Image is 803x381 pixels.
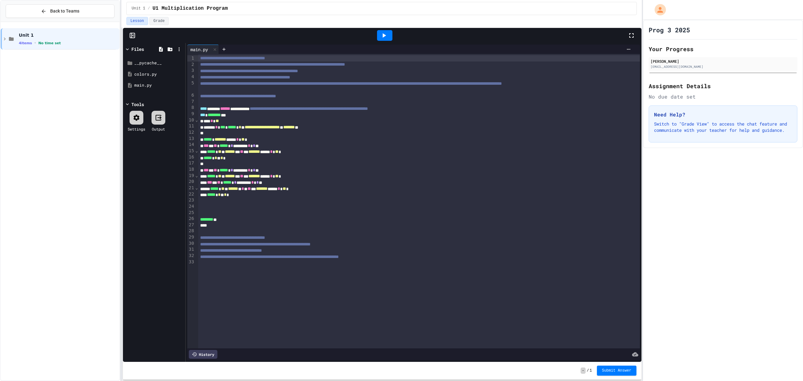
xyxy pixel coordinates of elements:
[654,111,792,118] h3: Need Help?
[187,148,195,154] div: 15
[187,67,195,74] div: 3
[187,160,195,166] div: 17
[189,350,217,359] div: History
[187,74,195,80] div: 4
[132,6,145,11] span: Unit 1
[131,101,144,108] div: Tools
[187,123,195,129] div: 11
[187,111,195,117] div: 9
[602,368,631,373] span: Submit Answer
[134,71,183,78] div: colors.py
[195,117,198,122] span: Fold line
[651,58,795,64] div: [PERSON_NAME]
[187,185,195,191] div: 21
[187,45,219,54] div: main.py
[187,191,195,197] div: 22
[187,253,195,259] div: 32
[187,197,195,203] div: 23
[590,368,592,373] span: 1
[187,129,195,136] div: 12
[187,136,195,142] div: 13
[581,368,585,374] span: -
[38,41,61,45] span: No time set
[187,246,195,253] div: 31
[128,126,145,132] div: Settings
[187,203,195,210] div: 24
[587,368,589,373] span: /
[649,25,690,34] h1: Prog 3 2025
[187,55,195,62] div: 1
[187,80,195,92] div: 5
[131,46,144,52] div: Files
[19,32,118,38] span: Unit 1
[187,210,195,216] div: 25
[195,185,198,190] span: Fold line
[195,148,198,153] span: Fold line
[187,99,195,105] div: 7
[648,3,667,17] div: My Account
[187,173,195,179] div: 19
[649,93,797,100] div: No due date set
[187,46,211,53] div: main.py
[649,82,797,90] h2: Assignment Details
[35,40,36,46] span: •
[152,126,165,132] div: Output
[134,82,183,89] div: main.py
[649,45,797,53] h2: Your Progress
[187,105,195,111] div: 8
[187,92,195,99] div: 6
[187,222,195,228] div: 27
[152,5,228,12] span: U1 Multiplication Program
[597,366,636,376] button: Submit Answer
[187,62,195,68] div: 2
[187,142,195,148] div: 14
[50,8,79,14] span: Back to Teams
[187,117,195,123] div: 10
[187,166,195,173] div: 18
[654,121,792,133] p: Switch to "Grade View" to access the chat feature and communicate with your teacher for help and ...
[134,60,183,66] div: __pycache__
[187,234,195,240] div: 29
[149,17,169,25] button: Grade
[187,240,195,247] div: 30
[195,173,198,178] span: Fold line
[187,259,195,265] div: 33
[187,179,195,185] div: 20
[187,216,195,222] div: 26
[187,228,195,234] div: 28
[126,17,148,25] button: Lesson
[6,4,114,18] button: Back to Teams
[187,154,195,160] div: 16
[19,41,32,45] span: 4 items
[651,64,795,69] div: [EMAIL_ADDRESS][DOMAIN_NAME]
[148,6,150,11] span: /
